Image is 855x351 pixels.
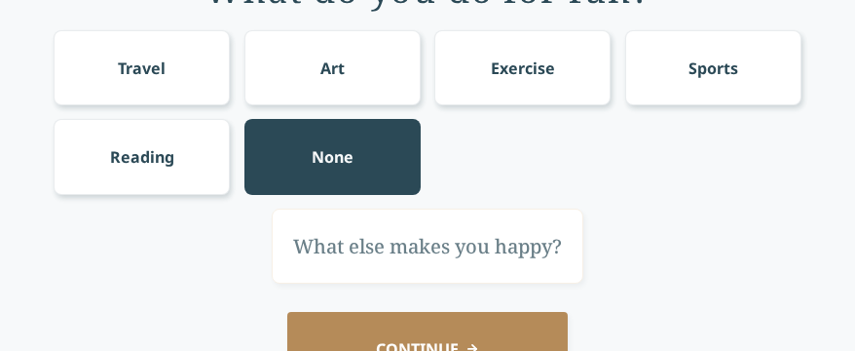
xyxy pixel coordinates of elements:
[118,57,166,80] div: Travel
[320,57,345,80] div: Art
[491,57,555,80] div: Exercise
[272,209,583,284] input: What else makes you happy?
[688,57,738,80] div: Sports
[312,145,353,169] div: None
[110,145,174,169] div: Reading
